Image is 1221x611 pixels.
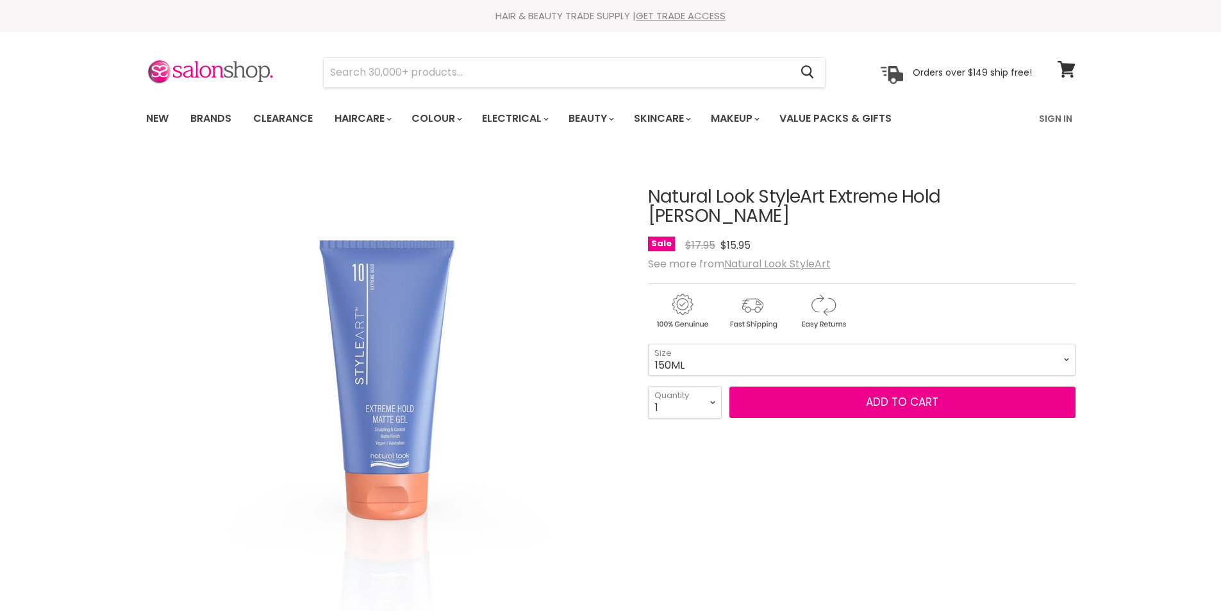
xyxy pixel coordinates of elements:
[323,57,826,88] form: Product
[130,10,1092,22] div: HAIR & BEAUTY TRADE SUPPLY |
[648,187,1076,227] h1: Natural Look StyleArt Extreme Hold [PERSON_NAME]
[472,105,556,132] a: Electrical
[402,105,470,132] a: Colour
[648,292,716,331] img: genuine.gif
[624,105,699,132] a: Skincare
[770,105,901,132] a: Value Packs & Gifts
[244,105,322,132] a: Clearance
[137,105,178,132] a: New
[130,100,1092,137] nav: Main
[648,386,722,418] select: Quantity
[1031,105,1080,132] a: Sign In
[324,58,791,87] input: Search
[648,237,675,251] span: Sale
[789,292,857,331] img: returns.gif
[685,238,715,253] span: $17.95
[559,105,622,132] a: Beauty
[325,105,399,132] a: Haircare
[720,238,751,253] span: $15.95
[137,100,967,137] ul: Main menu
[791,58,825,87] button: Search
[701,105,767,132] a: Makeup
[866,394,938,410] span: Add to cart
[648,256,831,271] span: See more from
[181,105,241,132] a: Brands
[718,292,786,331] img: shipping.gif
[636,9,726,22] a: GET TRADE ACCESS
[913,66,1032,78] p: Orders over $149 ship free!
[724,256,831,271] a: Natural Look StyleArt
[729,387,1076,419] button: Add to cart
